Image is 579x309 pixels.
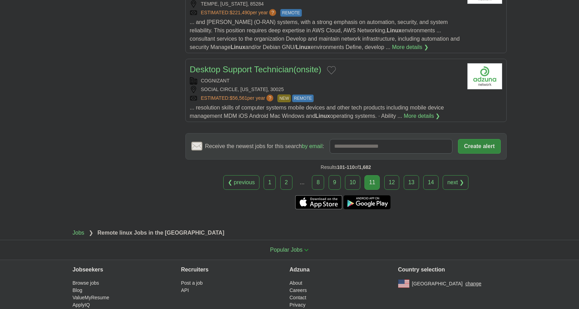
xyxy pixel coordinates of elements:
[337,164,355,170] span: 101-110
[190,0,462,8] div: TEMPE, [US_STATE], 85284
[443,175,468,190] a: next ❯
[295,195,342,209] a: Get the iPhone app
[292,95,313,102] span: REMOTE
[73,287,82,293] a: Blog
[290,295,306,300] a: Contact
[190,105,444,119] span: ... resolution skills of computer systems mobile devices and other tech products including mobile...
[398,260,507,279] h4: Country selection
[73,230,85,236] a: Jobs
[181,287,189,293] a: API
[270,247,303,253] span: Popular Jobs
[290,287,307,293] a: Careers
[392,43,428,51] a: More details ❯
[201,78,230,83] a: COGNIZANT
[190,65,321,74] a: Desktop Support Technician(onsite)
[404,175,419,190] a: 13
[73,280,99,286] a: Browse jobs
[312,175,324,190] a: 8
[266,95,273,101] span: ?
[467,63,502,89] img: Cognizant logo
[296,44,311,50] strong: Linux
[185,160,507,175] div: Results of
[327,66,336,74] button: Add to favorite jobs
[412,280,463,287] span: [GEOGRAPHIC_DATA]
[181,280,203,286] a: Post a job
[280,9,301,17] span: REMOTE
[190,86,462,93] div: SOCIAL CIRCLE, [US_STATE], 30025
[278,95,291,102] span: NEW
[344,195,391,209] a: Get the Android app
[329,175,341,190] a: 9
[205,142,324,151] span: Receive the newest jobs for this search :
[201,95,275,102] a: ESTIMATED:$56,561per year?
[387,27,402,33] strong: Linux
[264,175,276,190] a: 1
[230,10,250,15] span: $221,490
[398,279,409,288] img: US flag
[269,9,276,16] span: ?
[73,295,110,300] a: ValueMyResume
[304,249,309,252] img: toggle icon
[364,175,380,190] div: 11
[302,143,323,149] a: by email
[230,95,247,101] span: $56,561
[97,230,224,236] strong: Remote linux Jobs in the [GEOGRAPHIC_DATA]
[190,19,460,50] span: ... and [PERSON_NAME] (O-RAN) systems, with a strong emphasis on automation, security, and system...
[465,280,481,287] button: change
[280,175,292,190] a: 2
[223,175,259,190] a: ❮ previous
[345,175,360,190] a: 10
[404,112,440,120] a: More details ❯
[315,113,330,119] strong: Linux
[290,280,303,286] a: About
[458,139,500,154] button: Create alert
[89,230,93,236] span: ❯
[73,302,90,308] a: ApplyIQ
[290,302,306,308] a: Privacy
[231,44,246,50] strong: Linux
[295,176,309,189] div: ...
[359,164,371,170] span: 1,682
[201,9,278,17] a: ESTIMATED:$221,490per year?
[423,175,439,190] a: 14
[384,175,400,190] a: 12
